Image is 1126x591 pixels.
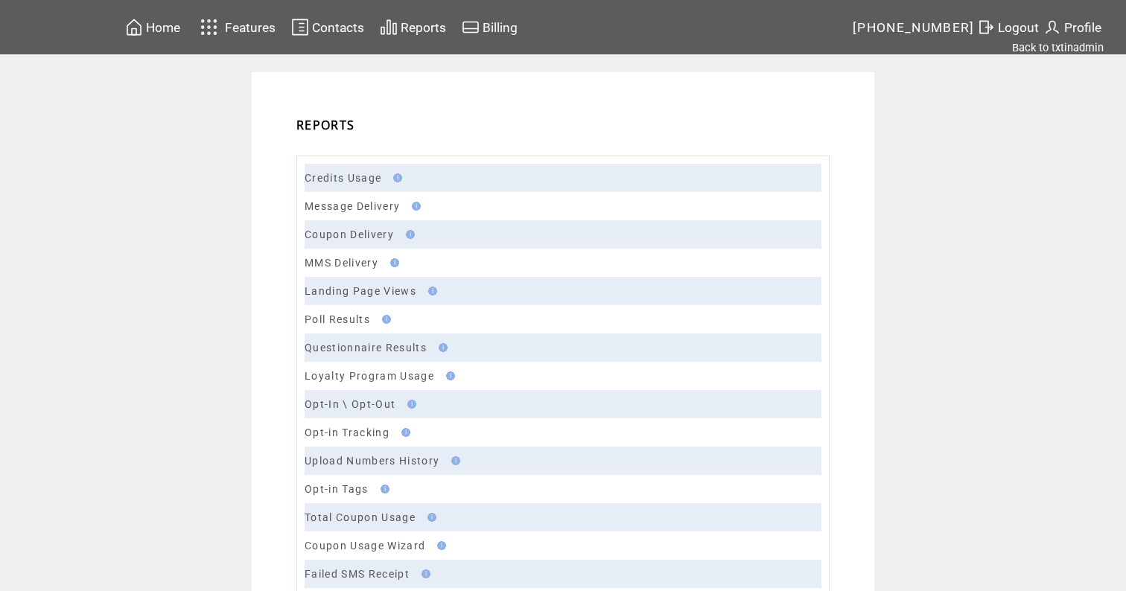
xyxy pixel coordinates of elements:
[305,229,394,240] a: Coupon Delivery
[423,513,436,522] img: help.gif
[853,20,975,35] span: [PHONE_NUMBER]
[378,315,391,324] img: help.gif
[433,541,446,550] img: help.gif
[447,456,460,465] img: help.gif
[305,313,370,325] a: Poll Results
[123,16,182,39] a: Home
[305,398,395,410] a: Opt-In \ Opt-Out
[305,455,439,467] a: Upload Numbers History
[389,173,402,182] img: help.gif
[975,16,1041,39] a: Logout
[289,16,366,39] a: Contacts
[434,343,448,352] img: help.gif
[146,20,180,35] span: Home
[483,20,518,35] span: Billing
[397,428,410,437] img: help.gif
[305,285,416,297] a: Landing Page Views
[291,18,309,36] img: contacts.svg
[225,20,276,35] span: Features
[305,511,416,523] a: Total Coupon Usage
[305,342,427,354] a: Questionnaire Results
[305,370,434,382] a: Loyalty Program Usage
[305,568,410,580] a: Failed SMS Receipt
[125,18,143,36] img: home.svg
[305,427,389,438] a: Opt-in Tracking
[459,16,520,39] a: Billing
[196,15,222,39] img: features.svg
[380,18,398,36] img: chart.svg
[403,400,416,409] img: help.gif
[424,287,437,295] img: help.gif
[378,16,448,39] a: Reports
[305,483,369,495] a: Opt-in Tags
[194,13,278,42] a: Features
[407,202,421,211] img: help.gif
[305,172,381,184] a: Credits Usage
[296,117,354,133] span: REPORTS
[376,485,389,493] img: help.gif
[401,230,415,239] img: help.gif
[442,371,455,380] img: help.gif
[1012,41,1104,54] a: Back to txtinadmin
[401,20,446,35] span: Reports
[305,200,400,212] a: Message Delivery
[1043,18,1061,36] img: profile.svg
[312,20,364,35] span: Contacts
[977,18,995,36] img: exit.svg
[998,20,1039,35] span: Logout
[1041,16,1104,39] a: Profile
[386,258,399,267] img: help.gif
[1064,20,1101,35] span: Profile
[305,540,425,552] a: Coupon Usage Wizard
[305,257,378,269] a: MMS Delivery
[417,569,430,578] img: help.gif
[462,18,480,36] img: creidtcard.svg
